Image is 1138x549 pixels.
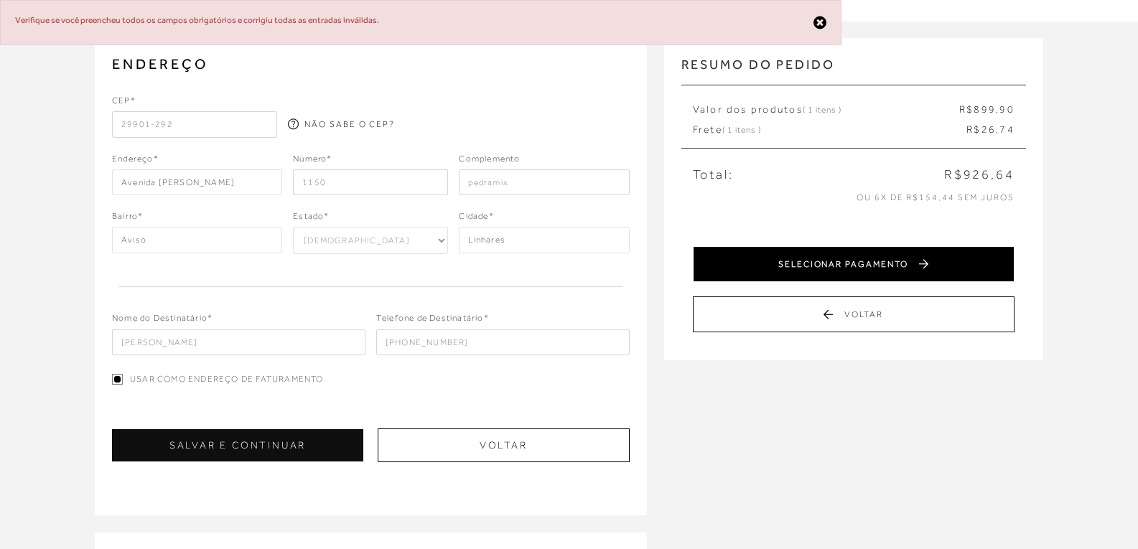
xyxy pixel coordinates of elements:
span: ,90 [996,103,1015,115]
button: Voltar [378,428,630,462]
input: Rua, Logradouro, Avenida, etc [112,169,282,195]
span: R$ [959,103,974,115]
input: Ex: bloco, apartamento, etc [459,169,629,195]
input: ( ) [376,329,630,355]
a: NÃO SABE O CEP? [288,118,395,131]
span: Valor dos produtos [693,103,841,117]
span: ( 1 itens ) [722,125,761,135]
button: SELECIONAR PAGAMENTO [693,246,1015,282]
span: Bairro* [112,210,143,227]
h2: RESUMO DO PEDIDO [681,55,1026,85]
button: SALVAR E CONTINUAR [112,429,363,461]
span: 26 [981,123,996,135]
h2: ENDEREÇO [112,55,630,72]
span: Frete [693,123,761,137]
span: Estado* [293,210,329,227]
span: Telefone de Destinatário* [376,311,489,329]
input: Usar como endereço de faturamento [112,374,123,385]
div: Verifique se você preencheu todos os campos obrigatórios e corrigiu todas as entradas inválidas. [15,15,826,30]
span: Número* [293,152,332,169]
span: Nome do Destinatário* [112,311,213,329]
input: _ _ _ _ _- _ _ _ [112,111,277,137]
span: ou 6x de R$154,44 sem juros [857,192,1015,202]
span: R$926,64 [944,166,1015,184]
span: Usar como endereço de faturamento [130,373,324,385]
button: Voltar [693,296,1015,332]
span: Complemento [459,152,520,169]
span: Total: [693,166,734,184]
span: Cidade* [459,210,493,227]
span: ,74 [996,123,1015,135]
span: 899 [974,103,996,115]
span: Endereço* [112,152,159,169]
span: ( 1 itens ) [803,105,841,115]
span: R$ [966,123,981,135]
